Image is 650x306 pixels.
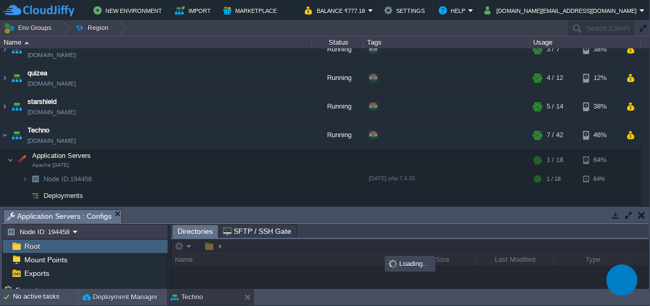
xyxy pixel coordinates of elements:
span: Directories [178,225,213,238]
img: AMDAwAAAACH5BAEAAAAALAAAAAABAAEAAAICRAEAOw== [9,121,24,149]
span: Application Servers [31,151,92,160]
a: Deployments [43,191,85,200]
div: Name [1,36,312,48]
div: Loading... [386,257,435,271]
img: AMDAwAAAACH5BAEAAAAALAAAAAABAAEAAAICRAEAOw== [14,204,29,225]
img: AMDAwAAAACH5BAEAAAAALAAAAAABAAEAAAICRAEAOw== [28,188,43,204]
a: starshield [28,97,57,107]
img: AMDAwAAAACH5BAEAAAAALAAAAAABAAEAAAICRAEAOw== [22,171,28,187]
img: AMDAwAAAACH5BAEAAAAALAAAAAABAAEAAAICRAEAOw== [14,150,29,170]
div: 7 / 42 [547,121,563,149]
button: Region [75,21,112,35]
img: AMDAwAAAACH5BAEAAAAALAAAAAABAAEAAAICRAEAOw== [7,150,13,170]
a: quizea [28,68,47,78]
a: Favorites [13,286,48,295]
div: 46% [583,121,617,149]
img: CloudJiffy [4,4,74,17]
a: Mount Points [22,255,69,264]
div: 64% [583,171,617,187]
button: Marketplace [223,4,280,17]
button: Techno [171,292,203,302]
div: 4 / 12 [547,64,563,92]
div: 12% [583,64,617,92]
div: 38% [583,35,617,63]
a: [DOMAIN_NAME] [28,107,76,117]
a: Node ID:194458 [43,175,93,183]
span: Application Servers : Configs [7,210,112,223]
div: No active tasks [13,289,78,305]
span: [DATE]-php-7.4.33 [369,175,415,181]
div: Tags [364,36,530,48]
div: 3 / 7 [547,35,560,63]
div: 28% [583,204,617,225]
iframe: chat widget [606,264,640,296]
div: 1 / 18 [547,150,563,170]
button: Balance ₹777.18 [305,4,368,17]
img: AMDAwAAAACH5BAEAAAAALAAAAAABAAEAAAICRAEAOw== [1,92,9,121]
a: [DOMAIN_NAME] [28,136,76,146]
button: [DOMAIN_NAME][EMAIL_ADDRESS][DOMAIN_NAME] [484,4,640,17]
div: Status [313,36,363,48]
div: Usage [531,36,640,48]
div: Running [312,64,364,92]
div: 1 / 18 [547,171,561,187]
a: Root [22,242,42,251]
a: Application ServersApache [DATE] [31,152,92,159]
div: 5 / 14 [547,92,563,121]
img: AMDAwAAAACH5BAEAAAAALAAAAAABAAEAAAICRAEAOw== [9,35,24,63]
button: Settings [384,4,428,17]
div: 64% [583,150,617,170]
button: Import [175,4,214,17]
img: AMDAwAAAACH5BAEAAAAALAAAAAABAAEAAAICRAEAOw== [24,42,29,44]
button: New Environment [93,4,165,17]
img: AMDAwAAAACH5BAEAAAAALAAAAAABAAEAAAICRAEAOw== [1,35,9,63]
img: AMDAwAAAACH5BAEAAAAALAAAAAABAAEAAAICRAEAOw== [1,121,9,149]
span: Apache [DATE] [32,162,69,168]
button: Node ID: 194458 [7,227,73,236]
img: AMDAwAAAACH5BAEAAAAALAAAAAABAAEAAAICRAEAOw== [9,64,24,92]
div: Running [312,121,364,149]
button: Help [439,4,468,17]
span: Favorites [13,286,48,295]
img: AMDAwAAAACH5BAEAAAAALAAAAAABAAEAAAICRAEAOw== [9,92,24,121]
span: 194458 [43,175,93,183]
img: AMDAwAAAACH5BAEAAAAALAAAAAABAAEAAAICRAEAOw== [28,171,43,187]
div: 38% [583,92,617,121]
a: Techno [28,125,49,136]
img: AMDAwAAAACH5BAEAAAAALAAAAAABAAEAAAICRAEAOw== [7,204,13,225]
img: AMDAwAAAACH5BAEAAAAALAAAAAABAAEAAAICRAEAOw== [1,64,9,92]
button: Env Groups [4,21,55,35]
img: AMDAwAAAACH5BAEAAAAALAAAAAABAAEAAAICRAEAOw== [22,188,28,204]
button: Deployment Manager [83,292,157,302]
span: Node ID: [44,175,70,183]
div: Running [312,35,364,63]
a: [DOMAIN_NAME] [28,50,76,60]
div: 6 / 24 [547,204,563,225]
a: Exports [22,269,51,278]
div: Running [312,92,364,121]
a: [DOMAIN_NAME] [28,78,76,89]
span: SFTP / SSH Gate [223,225,291,237]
